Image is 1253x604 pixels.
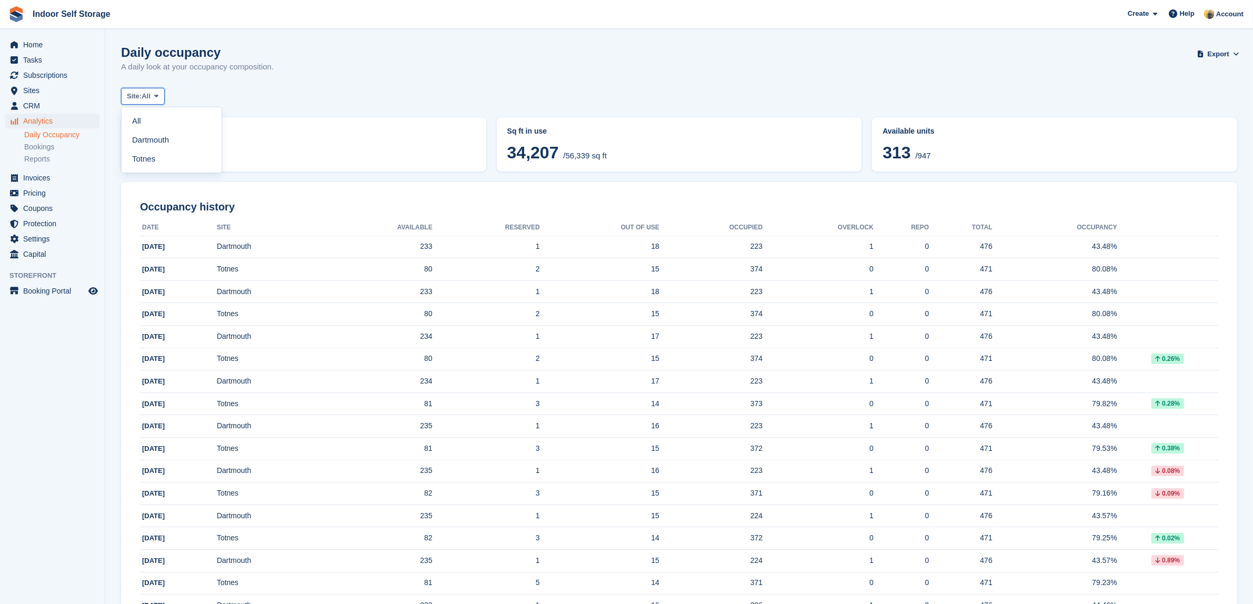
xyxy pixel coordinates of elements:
[993,258,1117,281] td: 80.08%
[1151,466,1184,476] div: 0.08%
[929,527,993,550] td: 471
[874,219,929,236] th: Repo
[929,505,993,527] td: 476
[323,415,432,438] td: 235
[1208,49,1229,59] span: Export
[659,532,763,543] div: 372
[217,219,324,236] th: Site
[993,527,1117,550] td: 79.25%
[142,355,165,363] span: [DATE]
[993,303,1117,326] td: 80.08%
[5,201,99,216] a: menu
[540,482,659,505] td: 15
[433,482,540,505] td: 3
[1151,533,1184,543] div: 0.02%
[659,331,763,342] div: 223
[763,398,874,409] div: 0
[763,241,874,252] div: 1
[929,303,993,326] td: 471
[142,557,165,565] span: [DATE]
[142,467,165,475] span: [DATE]
[433,348,540,370] td: 2
[433,572,540,595] td: 5
[132,126,476,137] abbr: Current percentage of sq ft occupied
[993,370,1117,393] td: 43.48%
[142,512,165,520] span: [DATE]
[659,465,763,476] div: 223
[883,126,1227,137] abbr: Current percentage of units occupied or overlocked
[540,460,659,482] td: 16
[323,348,432,370] td: 80
[433,236,540,258] td: 1
[929,482,993,505] td: 471
[5,98,99,113] a: menu
[433,415,540,438] td: 1
[433,392,540,415] td: 3
[763,532,874,543] div: 0
[5,284,99,298] a: menu
[874,241,929,252] div: 0
[993,219,1117,236] th: Occupancy
[659,353,763,364] div: 374
[929,550,993,572] td: 476
[323,438,432,460] td: 81
[126,112,217,130] a: All
[217,527,324,550] td: Totnes
[142,333,165,340] span: [DATE]
[140,201,1218,213] h2: Occupancy history
[323,219,432,236] th: Available
[5,53,99,67] a: menu
[5,68,99,83] a: menu
[993,460,1117,482] td: 43.48%
[929,236,993,258] td: 476
[993,392,1117,415] td: 79.82%
[5,37,99,52] a: menu
[763,331,874,342] div: 1
[1216,9,1244,19] span: Account
[763,376,874,387] div: 1
[126,130,217,149] a: Dartmouth
[323,370,432,393] td: 234
[874,331,929,342] div: 0
[142,422,165,430] span: [DATE]
[24,142,99,152] a: Bookings
[993,505,1117,527] td: 43.57%
[659,420,763,431] div: 223
[217,550,324,572] td: Dartmouth
[323,303,432,326] td: 80
[323,505,432,527] td: 235
[1204,8,1215,19] img: Jo Moon
[659,264,763,275] div: 374
[659,286,763,297] div: 223
[433,438,540,460] td: 3
[142,534,165,542] span: [DATE]
[874,510,929,521] div: 0
[659,308,763,319] div: 374
[433,505,540,527] td: 1
[540,219,659,236] th: Out of Use
[24,130,99,140] a: Daily Occupancy
[433,550,540,572] td: 1
[217,572,324,595] td: Totnes
[540,392,659,415] td: 14
[540,527,659,550] td: 14
[929,572,993,595] td: 471
[23,83,86,98] span: Sites
[874,286,929,297] div: 0
[323,326,432,348] td: 234
[433,258,540,281] td: 2
[217,438,324,460] td: Totnes
[323,236,432,258] td: 233
[916,151,931,160] span: /947
[883,143,910,162] span: 313
[433,219,540,236] th: Reserved
[659,443,763,454] div: 372
[217,280,324,303] td: Dartmouth
[763,308,874,319] div: 0
[874,264,929,275] div: 0
[1151,398,1184,409] div: 0.28%
[540,236,659,258] td: 18
[433,370,540,393] td: 1
[540,348,659,370] td: 15
[993,326,1117,348] td: 43.48%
